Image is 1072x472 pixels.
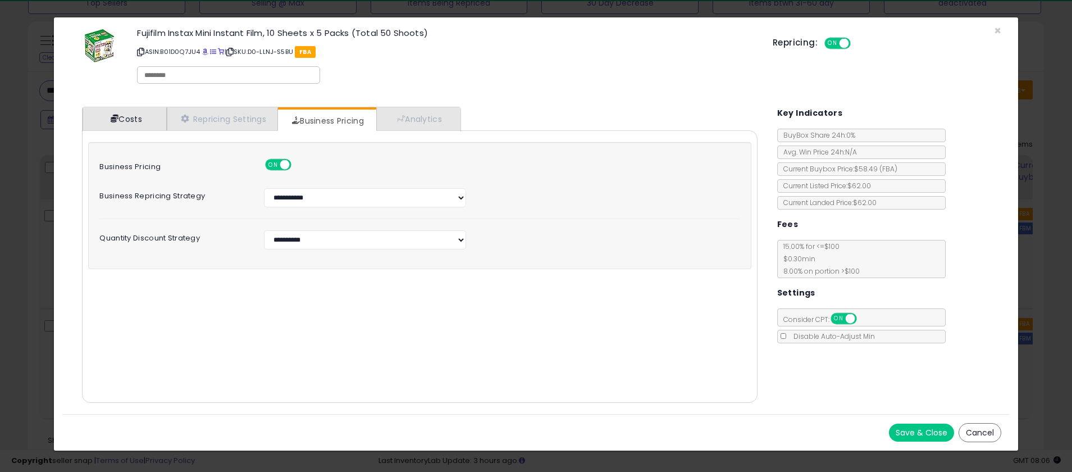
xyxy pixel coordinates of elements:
button: Save & Close [889,424,954,442]
img: 51HtZnhWfgL._SL60_.jpg [85,29,115,62]
h5: Repricing: [773,38,818,47]
span: ON [266,160,280,170]
span: $58.49 [854,164,897,174]
span: OFF [855,314,873,324]
span: OFF [849,39,867,48]
button: Cancel [959,423,1001,442]
label: Business Repricing Strategy [91,188,256,200]
span: OFF [289,160,307,170]
a: Costs [83,107,167,130]
a: All offer listings [210,47,216,56]
h5: Settings [777,286,815,300]
span: BuyBox Share 24h: 0% [778,130,855,140]
span: 8.00 % on portion > $100 [778,266,860,276]
label: Business Pricing [91,159,256,171]
p: ASIN: B01D0Q7JU4 | SKU: D0-LLNJ-S5BU [137,43,756,61]
span: Current Listed Price: $62.00 [778,181,871,190]
span: Avg. Win Price 24h: N/A [778,147,857,157]
h5: Key Indicators [777,106,843,120]
h3: Fujifilm Instax Mini Instant Film, 10 Sheets x 5 Packs (Total 50 Shoots) [137,29,756,37]
a: Business Pricing [278,110,375,132]
span: Current Buybox Price: [778,164,897,174]
a: Analytics [376,107,459,130]
h5: Fees [777,217,799,232]
span: ON [825,39,840,48]
span: ( FBA ) [879,164,897,174]
span: Consider CPT: [778,315,872,324]
span: Current Landed Price: $62.00 [778,198,877,207]
a: BuyBox page [202,47,208,56]
a: Your listing only [218,47,224,56]
span: FBA [295,46,316,58]
a: Repricing Settings [167,107,278,130]
span: Disable Auto-Adjust Min [788,332,875,341]
span: 15.00 % for <= $100 [778,242,860,276]
label: Quantity Discount Strategy [91,230,256,242]
span: × [994,22,1001,39]
span: ON [832,314,846,324]
span: $0.30 min [778,254,815,264]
